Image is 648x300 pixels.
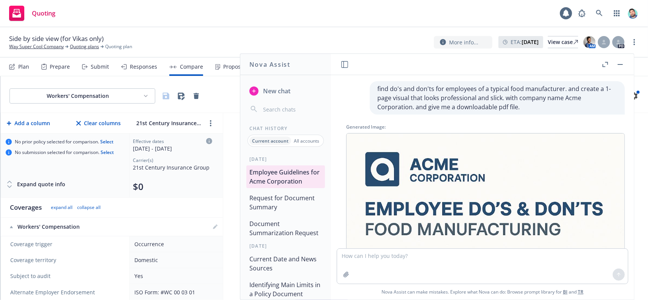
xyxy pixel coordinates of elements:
div: [DATE] [240,243,331,249]
div: Propose [223,64,244,70]
div: Occurrence [134,240,215,248]
div: Compare [180,64,203,70]
span: Side by side view (for Vikas only) [9,34,104,43]
a: Quoting plans [70,43,99,50]
div: Total premium (click to edit billing info) [133,181,212,193]
span: More info... [449,38,478,46]
img: photo [627,7,639,19]
span: Quoting plan [105,43,132,50]
button: More info... [434,36,492,49]
a: Search [592,6,607,21]
h1: Nova Assist [249,60,290,69]
a: Quoting [6,3,58,24]
div: Carrier(s) [133,157,212,163]
div: Submit [91,64,109,70]
div: Yes [134,272,215,280]
button: Add a column [5,116,52,131]
div: Workers' Compensation [16,92,140,100]
div: Generated Image: [346,124,625,130]
a: View case [548,36,578,48]
span: Coverage trigger [10,240,122,248]
span: Alternate Employer Endorsement [10,289,95,296]
div: Effective dates [133,138,212,145]
button: $0 [133,181,143,193]
button: Expand quote info [6,177,65,192]
a: Report a Bug [574,6,590,21]
a: TR [578,289,583,295]
p: Current account [252,138,289,144]
span: Quoting [32,10,55,16]
a: Way Super Cool Company [9,43,64,50]
div: [DATE] [240,156,331,162]
button: New chat [246,84,325,98]
button: expand all [51,204,73,210]
a: more [206,119,215,128]
a: BI [563,289,568,295]
div: Workers' Compensation [10,223,122,231]
p: All accounts [294,138,319,144]
span: New chat [262,86,290,96]
div: 21st Century Insurance Group [133,163,212,171]
input: Search chats [262,104,322,115]
a: Switch app [609,6,624,21]
div: Coverages [10,203,42,212]
button: Current Date and News Sources [246,252,325,275]
button: Workers' Compensation [9,88,155,104]
span: Coverage territory [10,256,122,264]
a: editPencil [211,222,220,231]
button: Employee Guidelines for Acme Corporation [246,165,325,188]
div: Click to edit column carrier quote details [133,138,212,152]
p: find do's and don'ts for employees of a typical food manufacturer. and create a 1-page visual tha... [377,84,617,112]
button: Request for Document Summary [246,191,325,214]
div: [DATE] - [DATE] [133,145,212,152]
span: ETA : [511,38,539,46]
div: Plan [18,64,29,70]
div: Prepare [50,64,70,70]
img: photo [583,36,596,48]
div: Chat History [240,125,331,132]
a: more [630,38,639,47]
span: Nova Assist can make mistakes. Explore what Nova can do: Browse prompt library for and [382,284,583,300]
div: ISO Form: #WC 00 03 01 [134,288,215,296]
div: Responses [130,64,157,70]
button: Clear columns [75,116,122,131]
span: No submission selected for comparison. [15,149,114,155]
span: No prior policy selected for comparison. [15,139,114,145]
div: Domestic [134,256,215,264]
button: collapse all [77,204,101,210]
input: 21st Century Insurance Group [134,118,203,129]
button: Document Summarization Request [246,217,325,240]
span: Subject to audit [10,272,122,280]
strong: [DATE] [522,38,539,46]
